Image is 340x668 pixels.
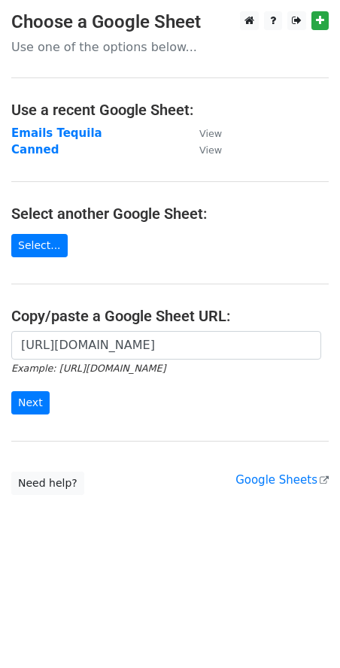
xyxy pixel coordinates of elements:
iframe: Chat Widget [265,596,340,668]
h4: Use a recent Google Sheet: [11,101,329,119]
small: View [199,144,222,156]
input: Paste your Google Sheet URL here [11,331,321,360]
a: Select... [11,234,68,257]
p: Use one of the options below... [11,39,329,55]
a: View [184,143,222,156]
a: Need help? [11,472,84,495]
small: View [199,128,222,139]
a: View [184,126,222,140]
h4: Select another Google Sheet: [11,205,329,223]
a: Canned [11,143,59,156]
a: Google Sheets [235,473,329,487]
a: Emails Tequila [11,126,102,140]
input: Next [11,391,50,414]
h3: Choose a Google Sheet [11,11,329,33]
small: Example: [URL][DOMAIN_NAME] [11,363,165,374]
h4: Copy/paste a Google Sheet URL: [11,307,329,325]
